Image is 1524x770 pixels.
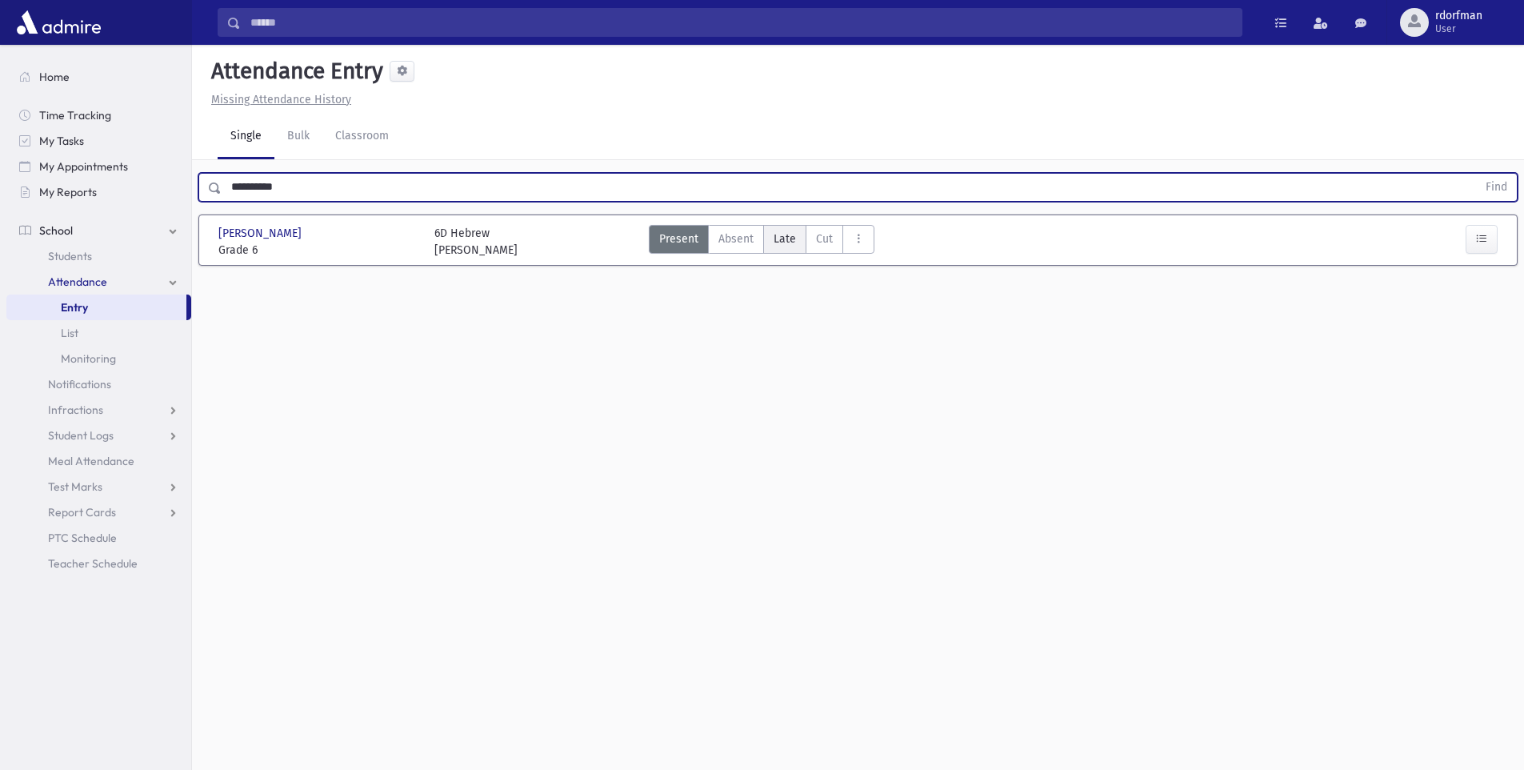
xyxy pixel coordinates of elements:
div: 6D Hebrew [PERSON_NAME] [434,225,518,259]
span: Notifications [48,377,111,391]
div: AttTypes [649,225,874,259]
span: Monitoring [61,351,116,366]
span: School [39,223,73,238]
span: Time Tracking [39,108,111,122]
a: Single [218,114,274,159]
span: Absent [718,231,754,247]
h5: Attendance Entry [205,58,383,85]
a: List [6,320,191,346]
span: [PERSON_NAME] [218,225,305,242]
a: School [6,218,191,243]
a: Home [6,64,191,90]
span: User [1435,22,1482,35]
a: Report Cards [6,499,191,525]
a: My Tasks [6,128,191,154]
span: Present [659,231,698,247]
span: rdorfman [1435,10,1482,22]
span: Report Cards [48,505,116,519]
span: Entry [61,300,88,315]
span: PTC Schedule [48,531,117,545]
span: Students [48,249,92,263]
span: Infractions [48,403,103,417]
span: My Reports [39,185,97,199]
span: Test Marks [48,479,102,494]
a: Attendance [6,269,191,295]
a: My Reports [6,179,191,205]
span: Grade 6 [218,242,418,259]
span: Teacher Schedule [48,556,138,571]
a: Infractions [6,397,191,423]
a: Notifications [6,371,191,397]
a: Meal Attendance [6,448,191,474]
a: Classroom [322,114,402,159]
a: Test Marks [6,474,191,499]
a: Student Logs [6,423,191,448]
span: Attendance [48,275,107,289]
a: Entry [6,295,186,320]
span: Home [39,70,70,84]
img: AdmirePro [13,6,105,38]
a: PTC Schedule [6,525,191,551]
u: Missing Attendance History [211,93,351,106]
span: Late [774,231,796,247]
span: My Appointments [39,159,128,174]
input: Search [241,8,1242,37]
button: Find [1476,174,1517,201]
a: Teacher Schedule [6,551,191,576]
span: Student Logs [48,428,114,443]
a: Monitoring [6,346,191,371]
span: Cut [816,231,833,247]
a: My Appointments [6,154,191,179]
a: Bulk [274,114,322,159]
a: Students [6,243,191,269]
span: My Tasks [39,134,84,148]
a: Missing Attendance History [205,93,351,106]
span: Meal Attendance [48,454,134,468]
span: List [61,326,78,340]
a: Time Tracking [6,102,191,128]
